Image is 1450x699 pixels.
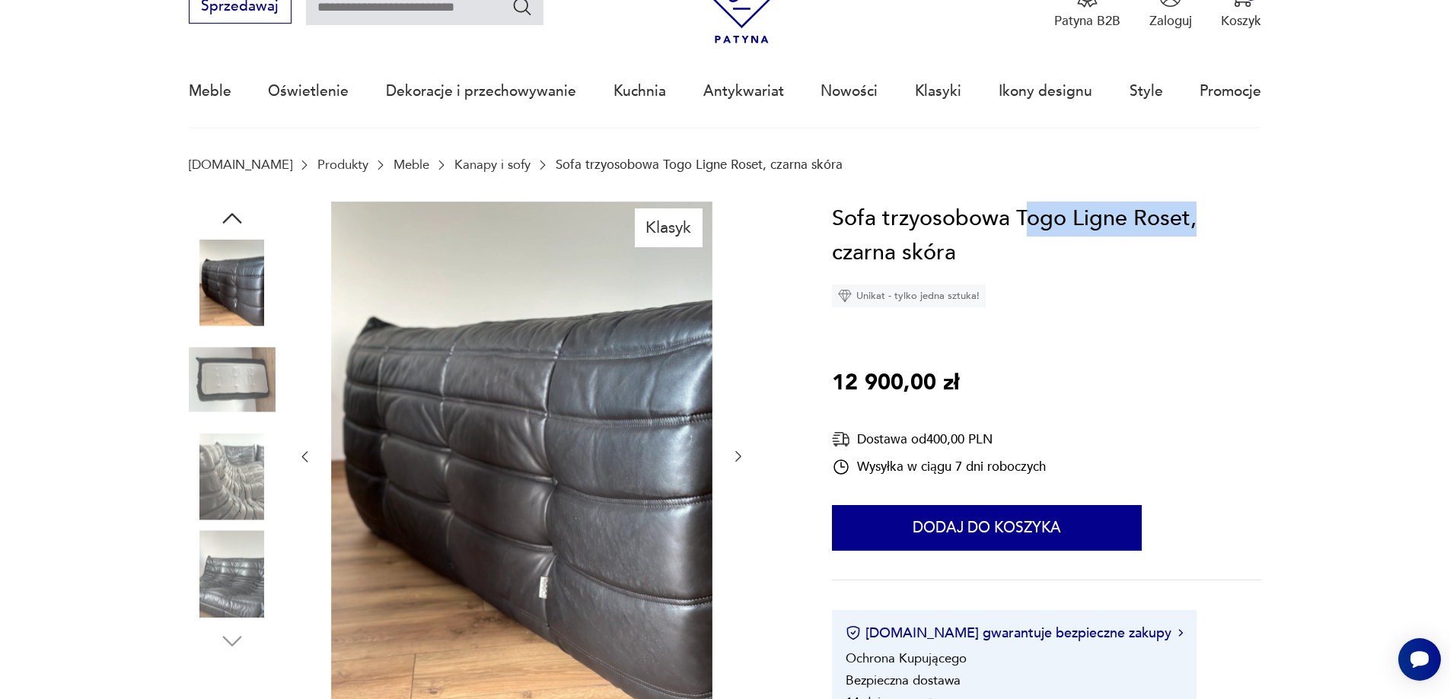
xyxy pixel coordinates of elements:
[832,430,850,449] img: Ikona dostawy
[556,157,843,172] p: Sofa trzyosobowa Togo Ligne Roset, czarna skóra
[832,430,1046,449] div: Dostawa od 400,00 PLN
[189,2,292,14] a: Sprzedawaj
[635,208,703,246] div: Klasyk
[821,56,878,126] a: Nowości
[846,672,961,689] li: Bezpieczna dostawa
[1221,12,1261,30] p: Koszyk
[189,157,292,172] a: [DOMAIN_NAME]
[189,434,276,520] img: Zdjęcie produktu Sofa trzyosobowa Togo Ligne Roset, czarna skóra
[1130,56,1163,126] a: Style
[1054,12,1120,30] p: Patyna B2B
[846,625,861,640] img: Ikona certyfikatu
[1398,638,1441,681] iframe: Smartsupp widget button
[317,157,368,172] a: Produkty
[1178,629,1183,637] img: Ikona strzałki w prawo
[846,624,1183,643] button: [DOMAIN_NAME] gwarantuje bezpieczne zakupy
[394,157,429,172] a: Meble
[832,458,1046,476] div: Wysyłka w ciągu 7 dni roboczych
[1149,12,1192,30] p: Zaloguj
[613,56,666,126] a: Kuchnia
[838,289,852,303] img: Ikona diamentu
[846,650,967,667] li: Ochrona Kupującego
[189,240,276,326] img: Zdjęcie produktu Sofa trzyosobowa Togo Ligne Roset, czarna skóra
[832,366,959,401] p: 12 900,00 zł
[189,56,231,126] a: Meble
[915,56,961,126] a: Klasyki
[832,202,1261,271] h1: Sofa trzyosobowa Togo Ligne Roset, czarna skóra
[189,336,276,423] img: Zdjęcie produktu Sofa trzyosobowa Togo Ligne Roset, czarna skóra
[703,56,784,126] a: Antykwariat
[1200,56,1261,126] a: Promocje
[454,157,531,172] a: Kanapy i sofy
[832,284,986,307] div: Unikat - tylko jedna sztuka!
[386,56,576,126] a: Dekoracje i przechowywanie
[999,56,1092,126] a: Ikony designu
[268,56,349,126] a: Oświetlenie
[189,530,276,617] img: Zdjęcie produktu Sofa trzyosobowa Togo Ligne Roset, czarna skóra
[832,505,1142,551] button: Dodaj do koszyka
